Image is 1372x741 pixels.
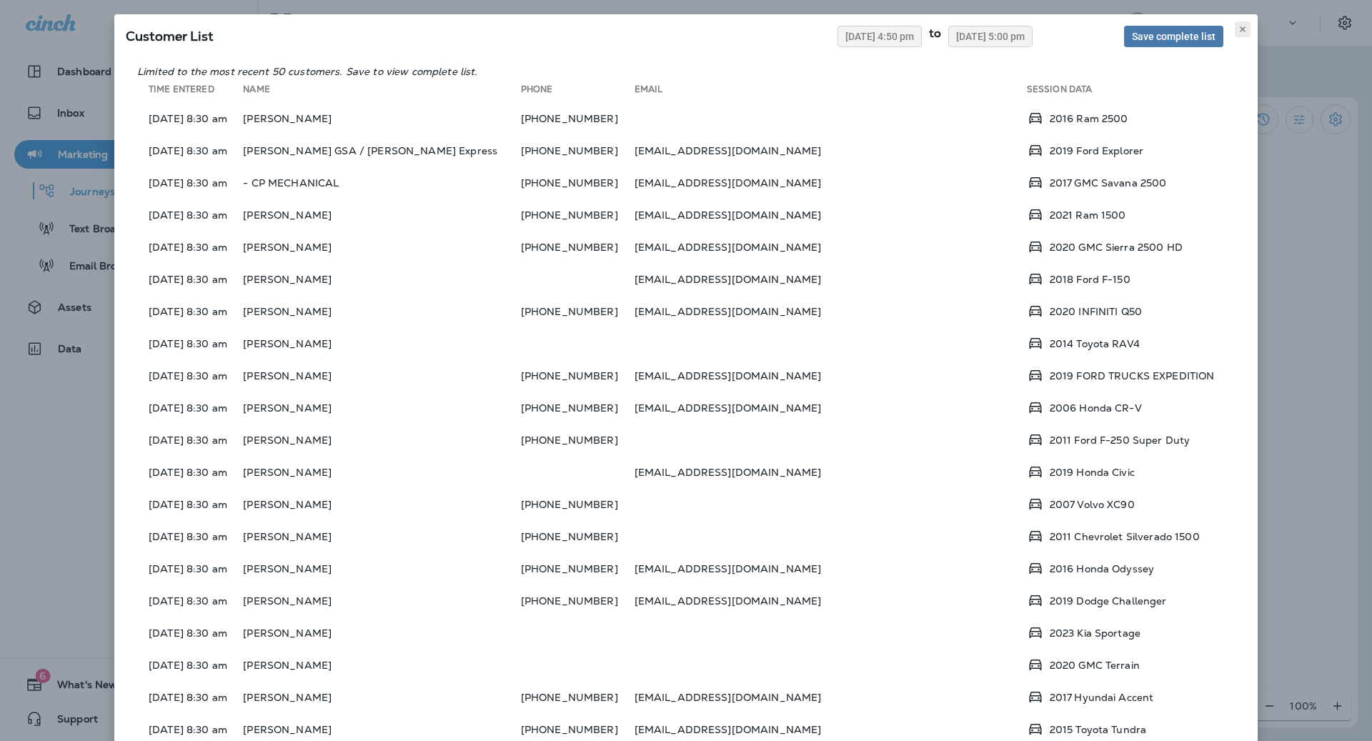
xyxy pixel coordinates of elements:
td: [DATE] 8:30 am [137,200,243,229]
p: 2006 Honda CR-V [1050,402,1142,414]
span: [DATE] 4:50 pm [845,31,914,41]
td: [EMAIL_ADDRESS][DOMAIN_NAME] [635,297,1027,326]
td: [DATE] 8:30 am [137,329,243,358]
div: Vehicle [1027,109,1223,127]
td: [EMAIL_ADDRESS][DOMAIN_NAME] [635,586,1027,615]
p: 2019 Ford Explorer [1050,145,1144,156]
p: 2017 GMC Savana 2500 [1050,177,1167,189]
td: [DATE] 8:30 am [137,457,243,487]
th: Phone [521,84,635,101]
td: [PERSON_NAME] [243,104,520,133]
th: Session Data [1027,84,1235,101]
p: 2020 GMC Terrain [1050,660,1140,671]
td: [DATE] 8:30 am [137,522,243,551]
p: 2015 Toyota Tundra [1050,724,1147,735]
td: [DATE] 8:30 am [137,264,243,294]
div: Vehicle [1027,367,1223,384]
td: [EMAIL_ADDRESS][DOMAIN_NAME] [635,136,1027,165]
p: 2011 Chevrolet Silverado 1500 [1050,531,1200,542]
th: Email [635,84,1027,101]
td: [DATE] 8:30 am [137,554,243,583]
td: [PHONE_NUMBER] [521,489,635,519]
div: Vehicle [1027,238,1223,256]
p: 2016 Honda Odyssey [1050,563,1155,575]
td: [PHONE_NUMBER] [521,682,635,712]
td: [EMAIL_ADDRESS][DOMAIN_NAME] [635,457,1027,487]
td: [PERSON_NAME] [243,232,520,262]
td: [PERSON_NAME] [243,361,520,390]
td: [DATE] 8:30 am [137,297,243,326]
td: [PHONE_NUMBER] [521,586,635,615]
td: [PHONE_NUMBER] [521,232,635,262]
td: [EMAIL_ADDRESS][DOMAIN_NAME] [635,168,1027,197]
td: [DATE] 8:30 am [137,489,243,519]
td: [EMAIL_ADDRESS][DOMAIN_NAME] [635,264,1027,294]
td: [PERSON_NAME] [243,425,520,454]
div: Vehicle [1027,720,1223,738]
div: Vehicle [1027,431,1223,449]
div: Vehicle [1027,624,1223,642]
div: Vehicle [1027,527,1223,545]
span: Save complete list [1132,31,1216,41]
td: [EMAIL_ADDRESS][DOMAIN_NAME] [635,554,1027,583]
td: [PHONE_NUMBER] [521,168,635,197]
p: 2020 GMC Sierra 2500 HD [1050,242,1183,253]
td: [DATE] 8:30 am [137,393,243,422]
div: Vehicle [1027,688,1223,706]
td: [PERSON_NAME] [243,489,520,519]
td: [PHONE_NUMBER] [521,136,635,165]
div: Vehicle [1027,206,1223,224]
p: 2011 Ford F-250 Super Duty [1050,434,1190,446]
p: 2019 Dodge Challenger [1050,595,1167,607]
td: [DATE] 8:30 am [137,361,243,390]
button: [DATE] 4:50 pm [837,26,922,47]
td: [PERSON_NAME] [243,200,520,229]
div: Vehicle [1027,592,1223,610]
div: Vehicle [1027,270,1223,288]
td: [PERSON_NAME] [243,682,520,712]
td: [DATE] 8:30 am [137,618,243,647]
td: [PHONE_NUMBER] [521,297,635,326]
div: Vehicle [1027,463,1223,481]
div: Vehicle [1027,334,1223,352]
em: Limited to the most recent 50 customers. Save to view complete list. [137,65,478,78]
td: [PHONE_NUMBER] [521,200,635,229]
span: [DATE] 5:00 pm [956,31,1025,41]
td: [PERSON_NAME] [243,329,520,358]
td: [EMAIL_ADDRESS][DOMAIN_NAME] [635,393,1027,422]
td: [EMAIL_ADDRESS][DOMAIN_NAME] [635,200,1027,229]
td: [DATE] 8:30 am [137,136,243,165]
div: Vehicle [1027,560,1223,577]
td: [EMAIL_ADDRESS][DOMAIN_NAME] [635,361,1027,390]
td: [PHONE_NUMBER] [521,554,635,583]
p: 2023 Kia Sportage [1050,627,1140,639]
td: [DATE] 8:30 am [137,650,243,680]
div: Vehicle [1027,495,1223,513]
p: 2014 Toyota RAV4 [1050,338,1140,349]
div: Vehicle [1027,141,1223,159]
td: [PHONE_NUMBER] [521,522,635,551]
button: Save complete list [1124,26,1223,47]
td: [PERSON_NAME] [243,554,520,583]
p: 2020 INFINITI Q50 [1050,306,1142,317]
p: 2021 Ram 1500 [1050,209,1126,221]
td: [PHONE_NUMBER] [521,361,635,390]
td: [PERSON_NAME] [243,393,520,422]
th: Name [243,84,520,101]
p: 2019 FORD TRUCKS EXPEDITION [1050,370,1215,382]
th: Time Entered [137,84,243,101]
div: Vehicle [1027,399,1223,417]
td: [PERSON_NAME] [243,297,520,326]
td: [EMAIL_ADDRESS][DOMAIN_NAME] [635,682,1027,712]
div: to [922,26,948,47]
div: Vehicle [1027,174,1223,192]
td: [DATE] 8:30 am [137,425,243,454]
button: [DATE] 5:00 pm [948,26,1033,47]
div: Vehicle [1027,656,1223,674]
td: [PERSON_NAME] [243,650,520,680]
td: [PERSON_NAME] [243,457,520,487]
p: 2018 Ford F-150 [1050,274,1130,285]
td: [DATE] 8:30 am [137,168,243,197]
p: 2007 Volvo XC90 [1050,499,1135,510]
td: [PHONE_NUMBER] [521,104,635,133]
